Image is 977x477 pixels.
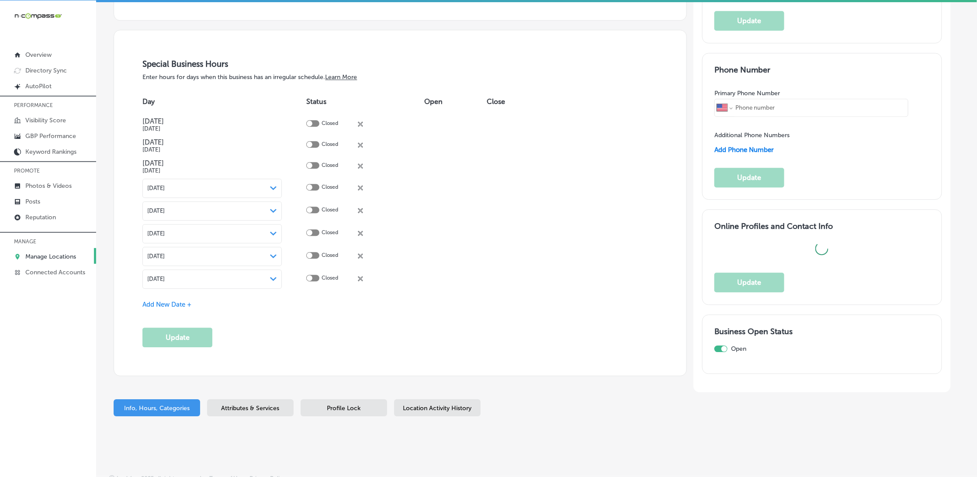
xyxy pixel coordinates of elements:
p: Closed [322,184,338,192]
p: Posts [25,198,40,205]
p: Photos & Videos [25,182,72,190]
button: Update [714,11,784,31]
h3: Online Profiles and Contact Info [714,221,930,231]
h4: [DATE] [142,138,282,146]
a: Learn More [325,73,357,81]
h4: [DATE] [142,159,282,167]
p: GBP Performance [25,132,76,140]
h4: [DATE] [142,117,282,125]
h5: [DATE] [142,125,282,132]
p: Connected Accounts [25,269,85,276]
th: Status [306,90,424,114]
span: Profile Lock [327,404,361,412]
p: Reputation [25,214,56,221]
p: Closed [322,229,338,238]
p: Directory Sync [25,67,67,74]
p: Visibility Score [25,117,66,124]
h3: Phone Number [714,65,930,75]
p: Closed [322,141,338,149]
button: Update [142,328,212,347]
p: Overview [25,51,52,59]
span: Attributes & Services [222,404,280,412]
p: Manage Locations [25,253,76,260]
p: AutoPilot [25,83,52,90]
p: Closed [322,275,338,283]
p: Enter hours for days when this business has an irregular schedule. [142,73,658,81]
label: Primary Phone Number [714,90,780,97]
p: Closed [322,207,338,215]
p: Keyword Rankings [25,148,76,156]
p: Closed [322,162,338,170]
span: Add Phone Number [714,146,774,154]
h3: Special Business Hours [142,59,658,69]
span: [DATE] [147,253,165,259]
label: Additional Phone Numbers [714,131,790,139]
h3: Business Open Status [714,327,930,336]
span: Add New Date + [142,301,191,308]
span: Location Activity History [403,404,472,412]
th: Open [425,90,487,114]
span: [DATE] [147,185,165,191]
span: [DATE] [147,276,165,282]
th: Close [487,90,529,114]
button: Update [714,273,784,292]
p: Closed [322,120,338,128]
span: [DATE] [147,230,165,237]
span: Info, Hours, Categories [124,404,190,412]
span: [DATE] [147,207,165,214]
h5: [DATE] [142,146,282,153]
th: Day [142,90,306,114]
label: Open [731,345,746,353]
h5: [DATE] [142,167,282,174]
button: Update [714,168,784,187]
img: 660ab0bf-5cc7-4cb8-ba1c-48b5ae0f18e60NCTV_CLogo_TV_Black_-500x88.png [14,12,62,20]
p: Closed [322,252,338,260]
input: Phone number [734,99,906,116]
